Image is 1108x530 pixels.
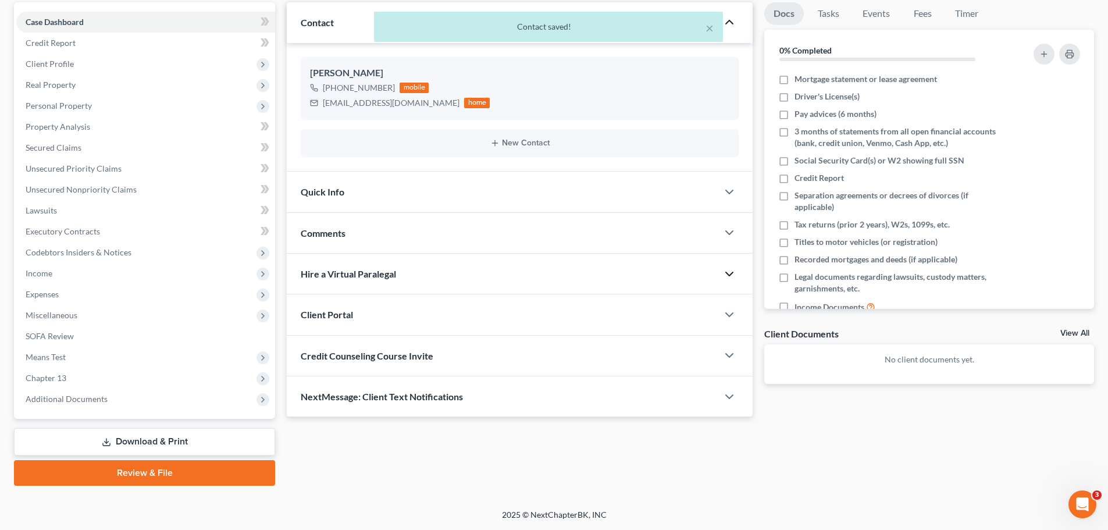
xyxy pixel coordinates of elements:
[301,309,353,320] span: Client Portal
[904,2,941,25] a: Fees
[26,80,76,90] span: Real Property
[310,138,729,148] button: New Contact
[26,143,81,152] span: Secured Claims
[795,155,964,166] span: Social Security Card(s) or W2 showing full SSN
[16,221,275,242] a: Executory Contracts
[16,200,275,221] a: Lawsuits
[26,247,131,257] span: Codebtors Insiders & Notices
[26,101,92,111] span: Personal Property
[795,190,1002,213] span: Separation agreements or decrees of divorces (if applicable)
[853,2,899,25] a: Events
[1068,490,1096,518] iframe: Intercom live chat
[323,82,395,94] div: [PHONE_NUMBER]
[26,394,108,404] span: Additional Documents
[26,59,74,69] span: Client Profile
[779,45,832,55] strong: 0% Completed
[795,172,844,184] span: Credit Report
[16,158,275,179] a: Unsecured Priority Claims
[223,509,886,530] div: 2025 © NextChapterBK, INC
[26,289,59,299] span: Expenses
[26,310,77,320] span: Miscellaneous
[301,227,345,239] span: Comments
[795,108,877,120] span: Pay advices (6 months)
[464,98,490,108] div: home
[26,184,137,194] span: Unsecured Nonpriority Claims
[16,116,275,137] a: Property Analysis
[26,352,66,362] span: Means Test
[795,219,950,230] span: Tax returns (prior 2 years), W2s, 1099s, etc.
[26,163,122,173] span: Unsecured Priority Claims
[14,428,275,456] a: Download & Print
[301,350,433,361] span: Credit Counseling Course Invite
[706,21,714,35] button: ×
[301,268,396,279] span: Hire a Virtual Paralegal
[774,354,1085,365] p: No client documents yet.
[795,126,1002,149] span: 3 months of statements from all open financial accounts (bank, credit union, Venmo, Cash App, etc.)
[26,331,74,341] span: SOFA Review
[26,268,52,278] span: Income
[16,326,275,347] a: SOFA Review
[16,179,275,200] a: Unsecured Nonpriority Claims
[301,391,463,402] span: NextMessage: Client Text Notifications
[310,66,729,80] div: [PERSON_NAME]
[795,271,1002,294] span: Legal documents regarding lawsuits, custody matters, garnishments, etc.
[795,236,938,248] span: Titles to motor vehicles (or registration)
[946,2,988,25] a: Timer
[764,2,804,25] a: Docs
[795,254,957,265] span: Recorded mortgages and deeds (if applicable)
[808,2,849,25] a: Tasks
[764,328,839,340] div: Client Documents
[14,460,275,486] a: Review & File
[16,137,275,158] a: Secured Claims
[301,186,344,197] span: Quick Info
[26,205,57,215] span: Lawsuits
[26,373,66,383] span: Chapter 13
[795,301,864,313] span: Income Documents
[795,73,937,85] span: Mortgage statement or lease agreement
[1092,490,1102,500] span: 3
[26,226,100,236] span: Executory Contracts
[400,83,429,93] div: mobile
[26,122,90,131] span: Property Analysis
[1060,329,1089,337] a: View All
[383,21,714,33] div: Contact saved!
[795,91,860,102] span: Driver's License(s)
[323,97,459,109] div: [EMAIL_ADDRESS][DOMAIN_NAME]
